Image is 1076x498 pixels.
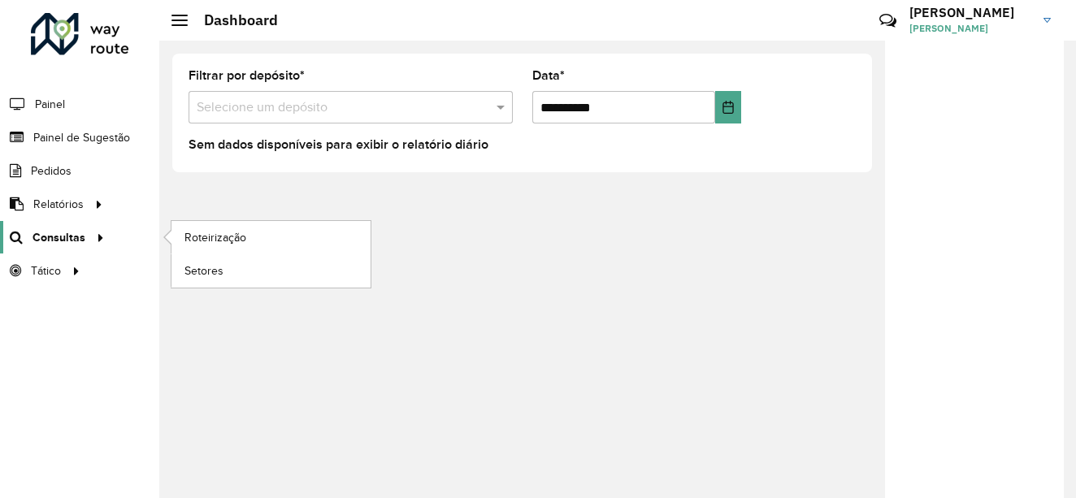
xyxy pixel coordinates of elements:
h3: [PERSON_NAME] [909,5,1031,20]
label: Sem dados disponíveis para exibir o relatório diário [189,135,488,154]
span: Pedidos [31,162,72,180]
a: Contato Rápido [870,3,905,38]
a: Setores [171,254,371,287]
label: Data [532,66,565,85]
label: Filtrar por depósito [189,66,305,85]
span: Relatórios [33,196,84,213]
span: Tático [31,262,61,279]
span: Setores [184,262,223,279]
h2: Dashboard [188,11,278,29]
span: Painel de Sugestão [33,129,130,146]
span: Consultas [33,229,85,246]
span: Painel [35,96,65,113]
button: Choose Date [715,91,742,123]
a: Roteirização [171,221,371,253]
span: [PERSON_NAME] [909,21,1031,36]
span: Roteirização [184,229,246,246]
